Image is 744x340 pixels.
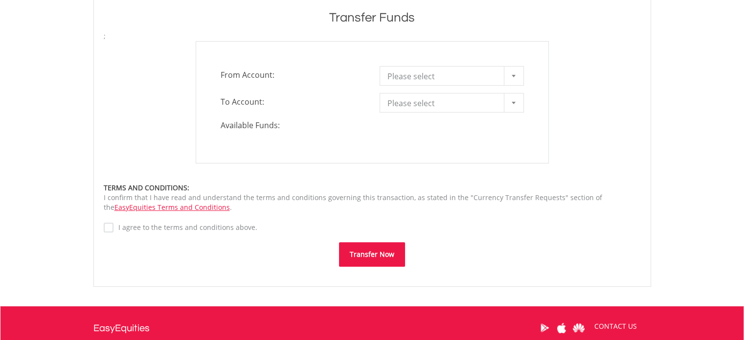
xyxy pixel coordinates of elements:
[104,31,641,267] form: ;
[213,66,372,84] span: From Account:
[387,67,501,86] span: Please select
[114,203,230,212] a: EasyEquities Terms and Conditions
[104,9,641,26] h1: Transfer Funds
[587,313,644,340] a: CONTACT US
[113,223,257,232] label: I agree to the terms and conditions above.
[104,183,641,212] div: I confirm that I have read and understand the terms and conditions governing this transaction, as...
[213,93,372,111] span: To Account:
[104,183,641,193] div: TERMS AND CONDITIONS:
[213,120,372,131] span: Available Funds:
[387,93,501,113] span: Please select
[339,242,405,267] button: Transfer Now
